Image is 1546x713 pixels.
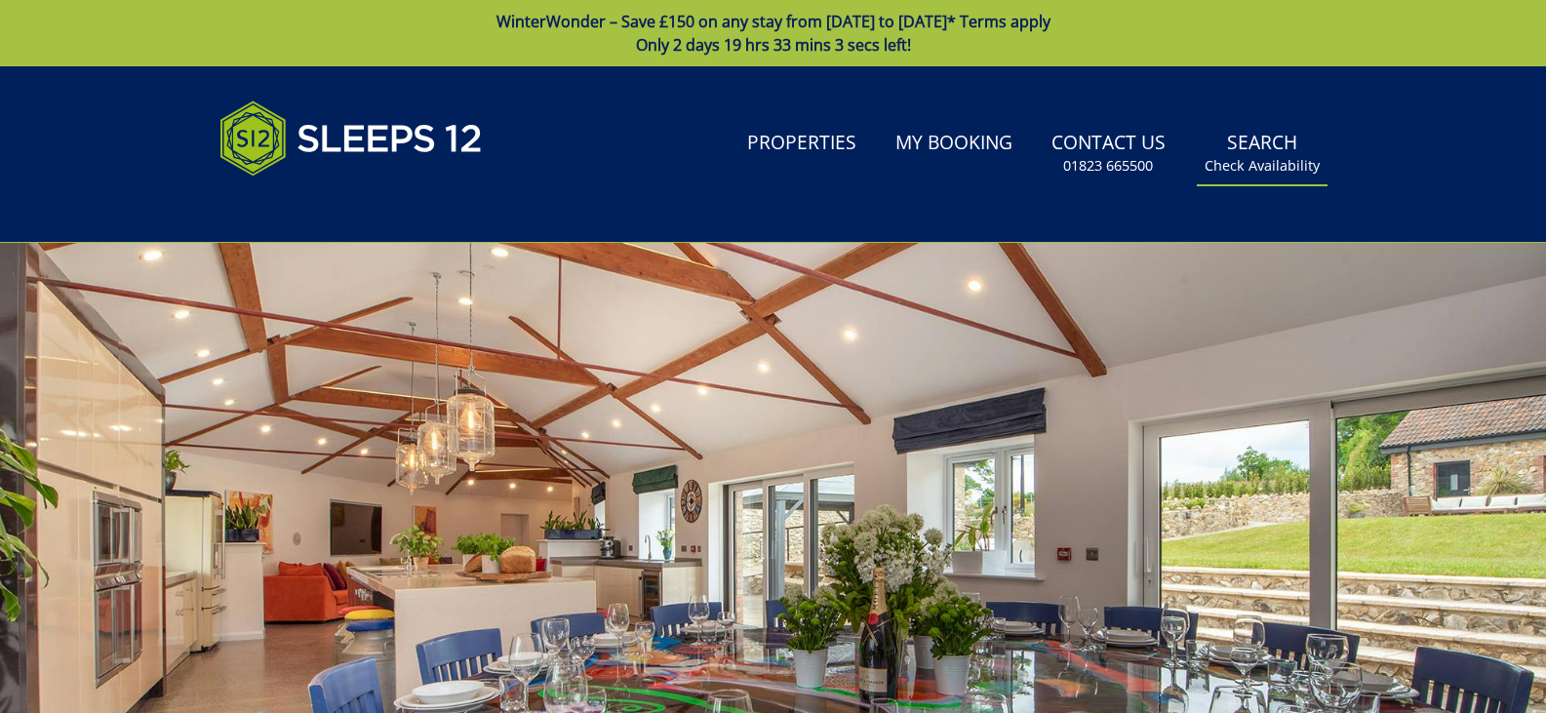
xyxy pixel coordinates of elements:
span: Only 2 days 19 hrs 33 mins 3 secs left! [636,34,911,56]
a: Properties [739,122,864,166]
small: Check Availability [1205,156,1320,176]
a: Contact Us01823 665500 [1044,122,1173,185]
small: 01823 665500 [1063,156,1153,176]
a: SearchCheck Availability [1197,122,1328,185]
iframe: Customer reviews powered by Trustpilot [210,199,415,216]
a: My Booking [888,122,1020,166]
img: Sleeps 12 [219,90,483,187]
